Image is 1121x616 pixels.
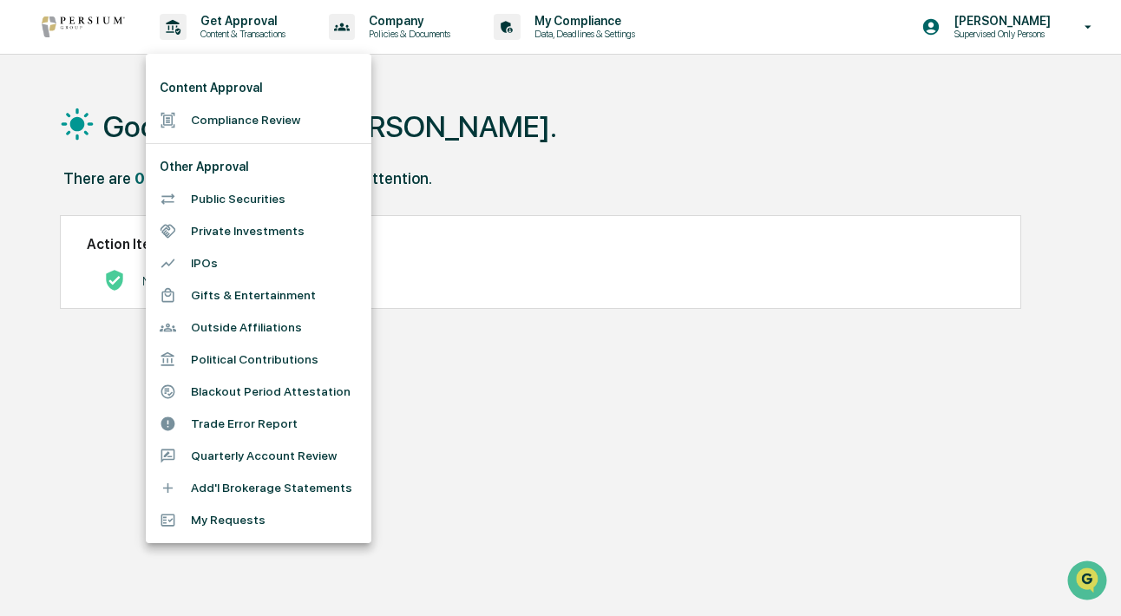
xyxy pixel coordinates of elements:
li: Add'l Brokerage Statements [146,472,371,504]
li: Quarterly Account Review [146,440,371,472]
span: Data Lookup [35,252,109,269]
li: My Requests [146,504,371,536]
a: 🗄️Attestations [119,212,222,243]
li: Gifts & Entertainment [146,279,371,311]
li: Political Contributions [146,344,371,376]
div: We're available if you need us! [59,150,220,164]
li: IPOs [146,247,371,279]
span: Pylon [173,294,210,307]
li: Public Securities [146,183,371,215]
li: Private Investments [146,215,371,247]
a: 🖐️Preclearance [10,212,119,243]
p: How can we help? [17,36,316,64]
li: Trade Error Report [146,408,371,440]
button: Start new chat [295,138,316,159]
span: Attestations [143,219,215,236]
li: Blackout Period Attestation [146,376,371,408]
a: Powered byPylon [122,293,210,307]
iframe: Open customer support [1065,559,1112,606]
li: Compliance Review [146,104,371,136]
div: 🗄️ [126,220,140,234]
span: Preclearance [35,219,112,236]
li: Content Approval [146,72,371,104]
li: Outside Affiliations [146,311,371,344]
div: 🔎 [17,253,31,267]
div: 🖐️ [17,220,31,234]
div: Start new chat [59,133,285,150]
img: 1746055101610-c473b297-6a78-478c-a979-82029cc54cd1 [17,133,49,164]
li: Other Approval [146,151,371,183]
a: 🔎Data Lookup [10,245,116,276]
